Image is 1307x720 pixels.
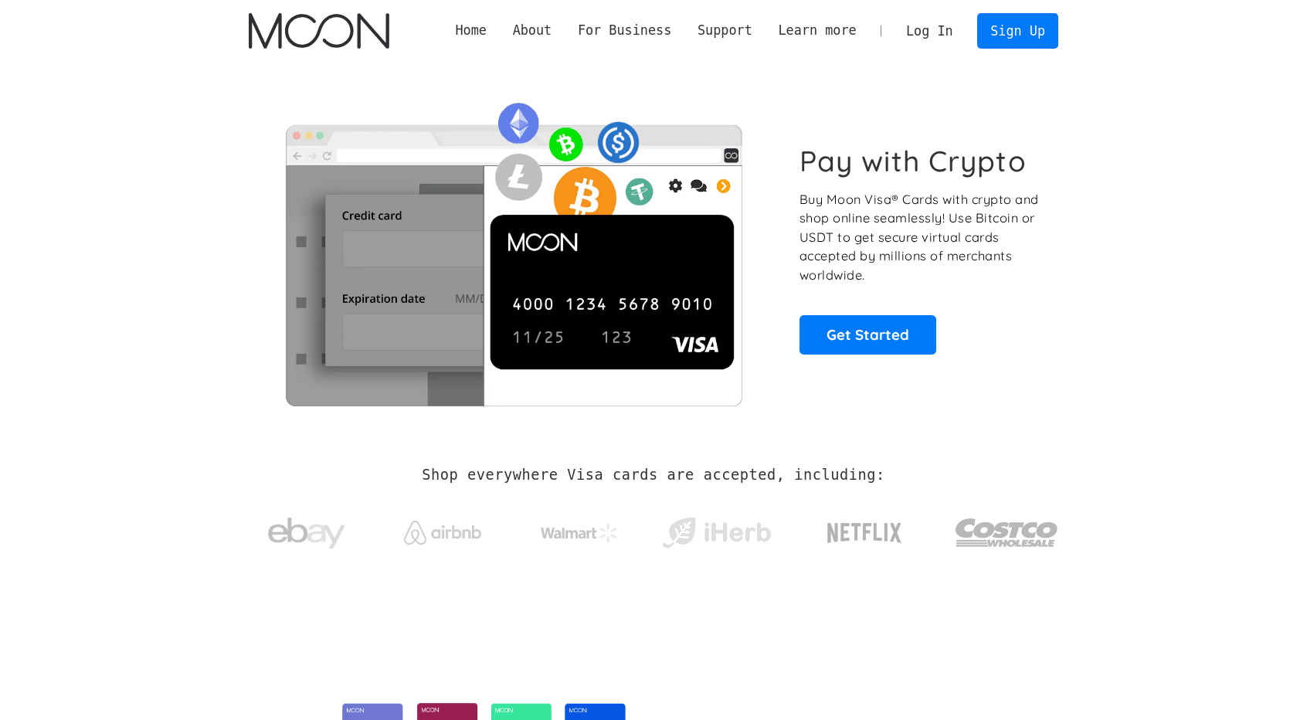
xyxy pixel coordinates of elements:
[268,509,345,558] img: ebay
[659,498,774,561] a: iHerb
[578,21,671,40] div: For Business
[893,14,966,48] a: Log In
[799,190,1041,285] p: Buy Moon Visa® Cards with crypto and shop online seamlessly! Use Bitcoin or USDT to get secure vi...
[513,21,552,40] div: About
[541,524,618,542] img: Walmart
[443,21,500,40] a: Home
[766,21,870,40] div: Learn more
[522,508,637,550] a: Walmart
[977,13,1057,48] a: Sign Up
[422,467,884,484] h2: Shop everywhere Visa cards are accepted, including:
[778,21,856,40] div: Learn more
[659,513,774,553] img: iHerb
[799,144,1027,178] h1: Pay with Crypto
[684,21,765,40] div: Support
[698,21,752,40] div: Support
[249,13,389,49] img: Moon Logo
[955,488,1058,569] a: Costco
[826,514,903,552] img: Netflix
[249,494,364,565] a: ebay
[249,13,389,49] a: home
[249,92,778,406] img: Moon Cards let you spend your crypto anywhere Visa is accepted.
[565,21,684,40] div: For Business
[799,315,936,354] a: Get Started
[385,505,501,552] a: Airbnb
[796,498,934,560] a: Netflix
[955,504,1058,562] img: Costco
[404,521,481,545] img: Airbnb
[500,21,565,40] div: About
